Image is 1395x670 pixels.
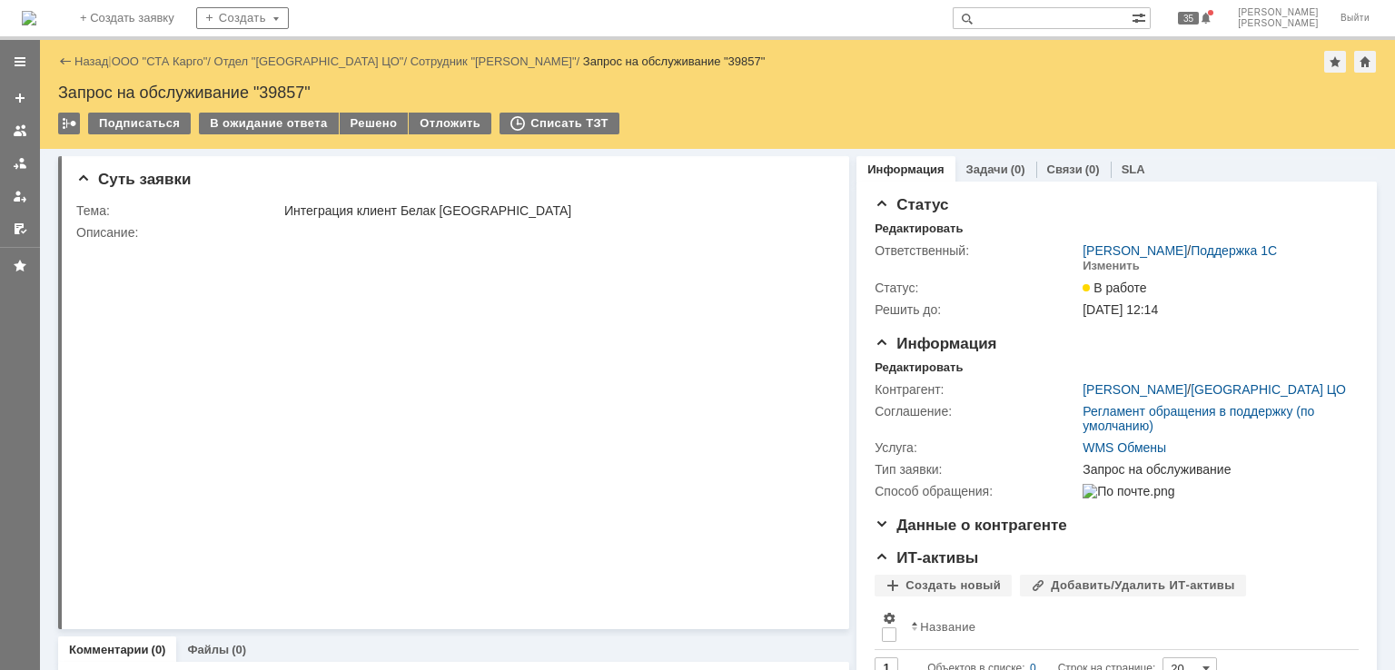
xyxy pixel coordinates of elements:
[112,54,214,68] div: /
[58,113,80,134] div: Работа с массовостью
[1083,243,1277,258] div: /
[196,7,289,29] div: Создать
[875,462,1079,477] div: Тип заявки:
[1083,382,1187,397] a: [PERSON_NAME]
[1085,163,1100,176] div: (0)
[232,643,246,656] div: (0)
[875,222,963,236] div: Редактировать
[920,620,975,634] div: Название
[583,54,766,68] div: Запрос на обслуживание "39857"
[22,11,36,25] img: logo
[5,214,35,243] a: Мои согласования
[1354,51,1376,73] div: Сделать домашней страницей
[1083,440,1166,455] a: WMS Обмены
[411,54,583,68] div: /
[214,54,411,68] div: /
[108,54,111,67] div: |
[284,203,824,218] div: Интеграция клиент Белак [GEOGRAPHIC_DATA]
[76,225,827,240] div: Описание:
[875,243,1079,258] div: Ответственный:
[875,382,1079,397] div: Контрагент:
[875,404,1079,419] div: Соглашение:
[1083,382,1346,397] div: /
[1083,259,1140,273] div: Изменить
[112,54,208,68] a: ООО "СТА Карго"
[152,643,166,656] div: (0)
[69,643,149,656] a: Комментарии
[1178,12,1199,25] span: 35
[1191,382,1346,397] a: [GEOGRAPHIC_DATA] ЦО
[875,281,1079,295] div: Статус:
[58,84,1377,102] div: Запрос на обслуживание "39857"
[875,549,978,567] span: ИТ-активы
[1132,8,1150,25] span: Расширенный поиск
[1238,18,1319,29] span: [PERSON_NAME]
[875,302,1079,317] div: Решить до:
[74,54,108,68] a: Назад
[1083,302,1158,317] span: [DATE] 12:14
[1083,462,1350,477] div: Запрос на обслуживание
[875,484,1079,498] div: Способ обращения:
[1324,51,1346,73] div: Добавить в избранное
[411,54,577,68] a: Сотрудник "[PERSON_NAME]"
[875,360,963,375] div: Редактировать
[1083,404,1314,433] a: Регламент обращения в поддержку (по умолчанию)
[1238,7,1319,18] span: [PERSON_NAME]
[875,440,1079,455] div: Услуга:
[5,149,35,178] a: Заявки в моей ответственности
[76,171,191,188] span: Суть заявки
[875,335,996,352] span: Информация
[966,163,1008,176] a: Задачи
[5,84,35,113] a: Создать заявку
[5,182,35,211] a: Мои заявки
[76,203,281,218] div: Тема:
[5,116,35,145] a: Заявки на командах
[1122,163,1145,176] a: SLA
[187,643,229,656] a: Файлы
[1191,243,1277,258] a: Поддержка 1С
[214,54,404,68] a: Отдел "[GEOGRAPHIC_DATA] ЦО"
[1083,281,1146,295] span: В работе
[875,196,948,213] span: Статус
[1047,163,1083,176] a: Связи
[882,611,896,626] span: Настройки
[875,517,1067,534] span: Данные о контрагенте
[867,163,944,176] a: Информация
[1011,163,1025,176] div: (0)
[1083,243,1187,258] a: [PERSON_NAME]
[22,11,36,25] a: Перейти на домашнюю страницу
[904,604,1344,650] th: Название
[1083,484,1174,498] img: По почте.png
